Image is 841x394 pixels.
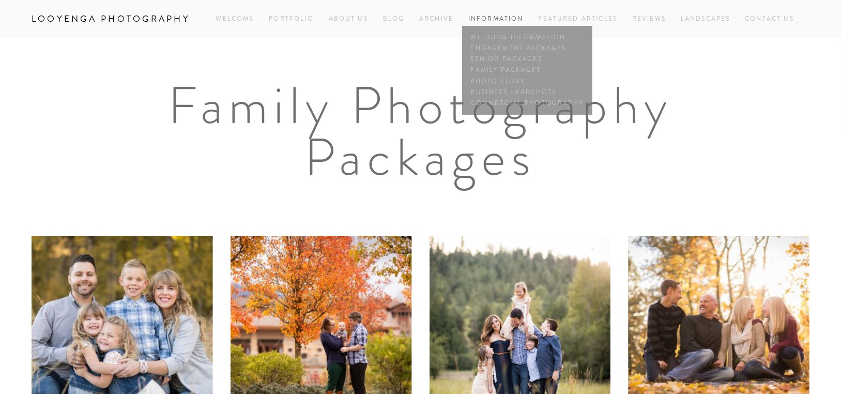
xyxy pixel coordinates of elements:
[24,10,198,28] a: Looyenga Photography
[539,12,618,26] a: Featured Articles
[468,32,586,43] a: Wedding Information
[419,12,453,26] a: Archive
[468,14,524,23] a: Information
[681,12,730,26] a: Landscapes
[745,12,794,26] a: Contact Us
[468,43,586,54] a: Engagement Packages
[468,76,586,87] a: Photo Story
[468,65,586,76] a: Family Packages
[383,12,405,26] a: Blog
[468,54,586,65] a: Senior Packages
[632,12,666,26] a: Reviews
[468,98,586,109] a: Commercial Photography
[216,12,254,26] a: Welcome
[269,14,313,23] a: Portfolio
[468,87,586,98] a: Business Headshots
[98,80,743,183] h1: Family Photography Packages
[329,12,368,26] a: About Us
